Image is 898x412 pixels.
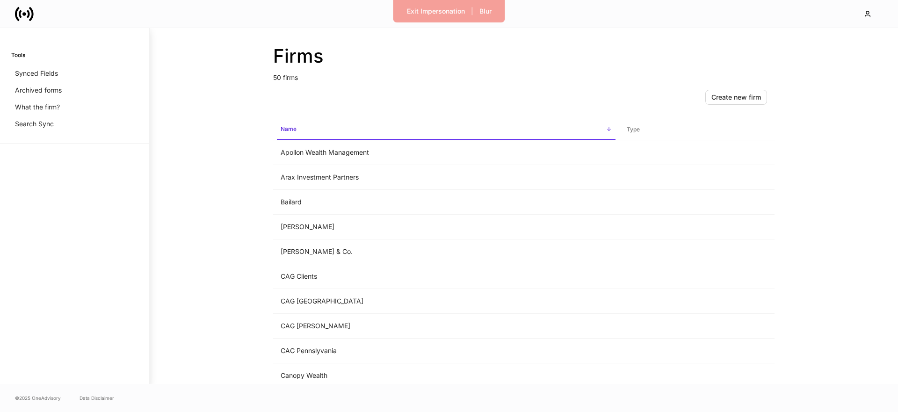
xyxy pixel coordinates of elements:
[281,124,297,133] h6: Name
[273,215,619,239] td: [PERSON_NAME]
[273,140,619,165] td: Apollon Wealth Management
[15,69,58,78] p: Synced Fields
[15,119,54,129] p: Search Sync
[273,190,619,215] td: Bailard
[11,65,138,82] a: Synced Fields
[273,264,619,289] td: CAG Clients
[273,339,619,363] td: CAG Pennslyvania
[15,102,60,112] p: What the firm?
[623,120,771,139] span: Type
[80,394,114,402] a: Data Disclaimer
[273,314,619,339] td: CAG [PERSON_NAME]
[407,8,465,14] div: Exit Impersonation
[273,363,619,388] td: Canopy Wealth
[273,67,775,82] p: 50 firms
[11,82,138,99] a: Archived forms
[473,4,498,19] button: Blur
[705,90,767,105] button: Create new firm
[273,239,619,264] td: [PERSON_NAME] & Co.
[273,165,619,190] td: Arax Investment Partners
[15,394,61,402] span: © 2025 OneAdvisory
[11,51,25,59] h6: Tools
[273,289,619,314] td: CAG [GEOGRAPHIC_DATA]
[11,116,138,132] a: Search Sync
[711,94,761,101] div: Create new firm
[627,125,640,134] h6: Type
[11,99,138,116] a: What the firm?
[273,45,775,67] h2: Firms
[277,120,616,140] span: Name
[479,8,492,14] div: Blur
[15,86,62,95] p: Archived forms
[401,4,471,19] button: Exit Impersonation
